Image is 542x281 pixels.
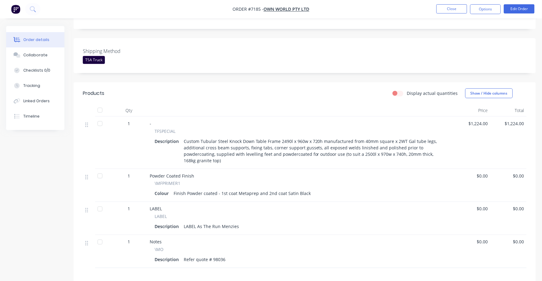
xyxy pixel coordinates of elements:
[128,206,130,212] span: 1
[456,206,488,212] span: $0.00
[181,255,228,264] div: Refer quote # 98036
[6,109,64,124] button: Timeline
[150,206,162,212] span: LABEL
[23,114,40,119] div: Timeline
[83,56,105,64] div: TSA Truck
[493,206,525,212] span: $0.00
[493,173,525,179] span: $0.00
[456,173,488,179] span: $0.00
[6,32,64,47] button: Order details
[128,120,130,127] span: 1
[155,255,181,264] div: Description
[23,37,49,43] div: Order details
[155,222,181,231] div: Description
[456,239,488,245] span: $0.00
[456,120,488,127] span: $1,224.00
[155,246,163,253] span: \MO
[233,6,264,12] span: Order #7185 -
[23,52,48,58] div: Collaborate
[150,239,162,245] span: Notes
[6,78,64,93] button: Tracking
[11,5,20,14] img: Factory
[407,90,458,96] label: Display actual quantities
[6,47,64,63] button: Collaborate
[470,4,501,14] button: Options
[504,4,535,13] button: Edit Order
[490,104,527,117] div: Total
[436,4,467,13] button: Close
[264,6,309,12] a: Own World Pty Ltd
[150,121,151,126] span: -
[150,173,194,179] span: Powder Coated Finish
[155,128,175,134] span: TFSPECIAL
[23,83,40,88] div: Tracking
[110,104,147,117] div: Qty
[6,93,64,109] button: Linked Orders
[465,88,513,98] button: Show / Hide columns
[23,98,50,104] div: Linked Orders
[493,120,525,127] span: $1,224.00
[155,189,171,198] div: Colour
[493,239,525,245] span: $0.00
[181,222,241,231] div: LABEL As The Run Menzies
[6,63,64,78] button: Checklists 0/0
[155,213,167,220] span: LABEL
[83,90,104,97] div: Products
[83,47,160,55] label: Shipping Method
[23,68,50,73] div: Checklists 0/0
[171,189,313,198] div: Finish Powder coated - 1st coat Metaprep and 2nd coat Satin Black
[128,173,130,179] span: 1
[181,137,447,165] div: Custom Tubular Steel Knock Down Table Frame 2490l x 960w x 720h manufactured from 40mm square x 2...
[155,137,181,146] div: Description
[454,104,490,117] div: Price
[128,239,130,245] span: 1
[155,180,180,187] span: \MFPRIMER1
